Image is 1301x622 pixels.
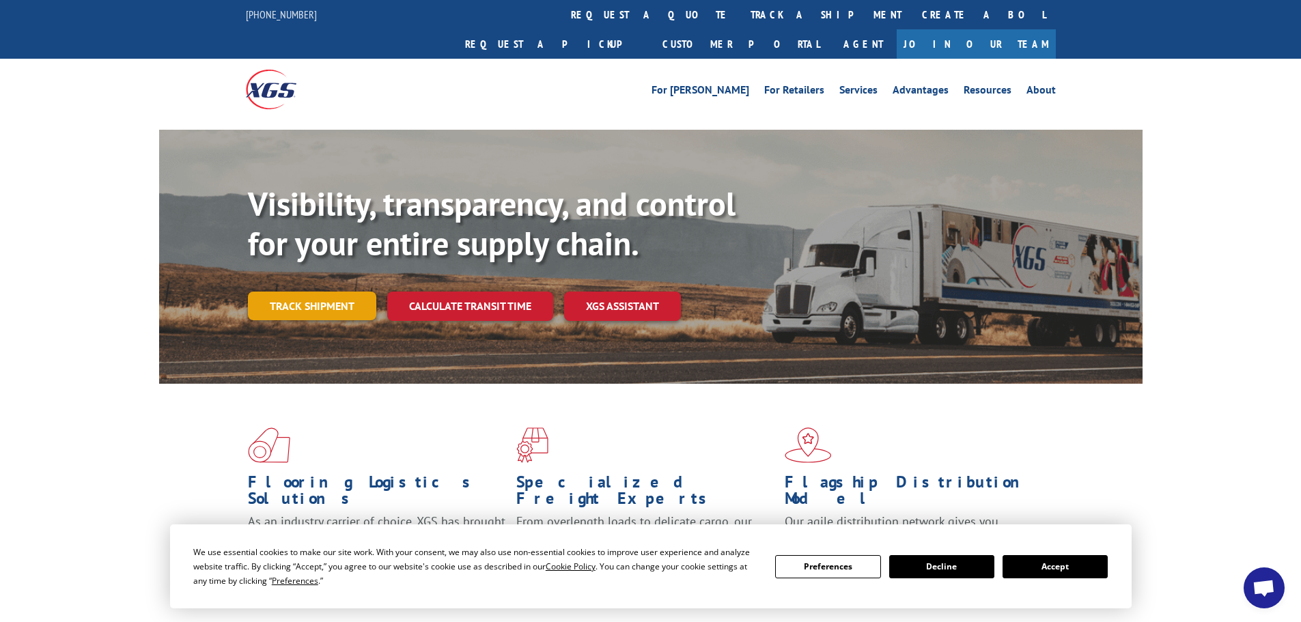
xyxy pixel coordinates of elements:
a: About [1026,85,1056,100]
span: Preferences [272,575,318,586]
a: For [PERSON_NAME] [652,85,749,100]
h1: Flagship Distribution Model [785,474,1043,513]
p: From overlength loads to delicate cargo, our experienced staff knows the best way to move your fr... [516,513,774,574]
span: Cookie Policy [546,561,596,572]
b: Visibility, transparency, and control for your entire supply chain. [248,182,736,264]
a: Join Our Team [897,29,1056,59]
span: Our agile distribution network gives you nationwide inventory management on demand. [785,513,1036,546]
a: [PHONE_NUMBER] [246,8,317,21]
span: As an industry carrier of choice, XGS has brought innovation and dedication to flooring logistics... [248,513,505,562]
a: Agent [830,29,897,59]
h1: Specialized Freight Experts [516,474,774,513]
a: Calculate transit time [387,292,553,321]
a: For Retailers [764,85,824,100]
a: Customer Portal [652,29,830,59]
a: Services [839,85,878,100]
div: We use essential cookies to make our site work. With your consent, we may also use non-essential ... [193,545,759,588]
button: Decline [889,555,994,578]
div: Open chat [1244,567,1285,608]
button: Accept [1003,555,1108,578]
img: xgs-icon-focused-on-flooring-red [516,427,548,463]
img: xgs-icon-flagship-distribution-model-red [785,427,832,463]
h1: Flooring Logistics Solutions [248,474,506,513]
button: Preferences [775,555,880,578]
img: xgs-icon-total-supply-chain-intelligence-red [248,427,290,463]
a: XGS ASSISTANT [564,292,681,321]
a: Advantages [893,85,949,100]
a: Request a pickup [455,29,652,59]
a: Track shipment [248,292,376,320]
a: Resources [964,85,1011,100]
div: Cookie Consent Prompt [170,524,1132,608]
